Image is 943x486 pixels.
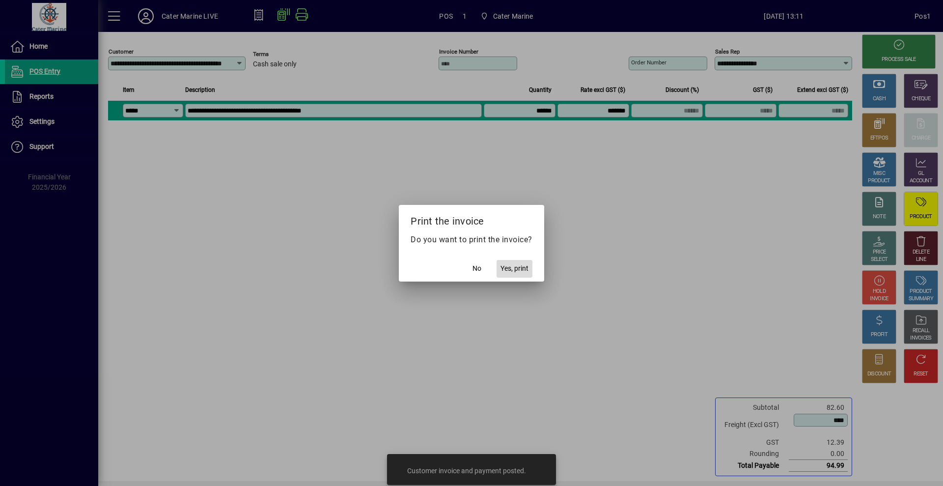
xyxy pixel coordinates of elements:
[399,205,544,233] h2: Print the invoice
[472,263,481,274] span: No
[411,234,532,246] p: Do you want to print the invoice?
[497,260,532,278] button: Yes, print
[500,263,528,274] span: Yes, print
[461,260,493,278] button: No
